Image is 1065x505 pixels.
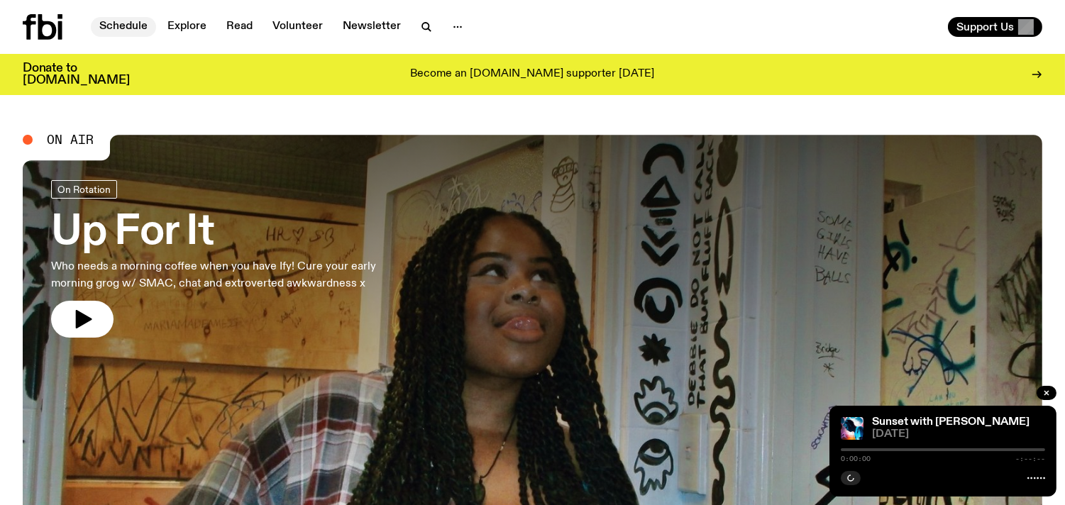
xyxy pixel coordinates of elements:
a: Volunteer [264,17,331,37]
span: Support Us [956,21,1014,33]
a: On Rotation [51,180,117,199]
a: Explore [159,17,215,37]
a: Read [218,17,261,37]
span: -:--:-- [1015,455,1045,462]
a: Up For ItWho needs a morning coffee when you have Ify! Cure your early morning grog w/ SMAC, chat... [51,180,414,338]
p: Who needs a morning coffee when you have Ify! Cure your early morning grog w/ SMAC, chat and extr... [51,258,414,292]
span: On Rotation [57,184,111,194]
a: Sunset with [PERSON_NAME] [872,416,1030,428]
span: 0:00:00 [841,455,871,462]
h3: Up For It [51,213,414,252]
h3: Donate to [DOMAIN_NAME] [23,62,130,87]
img: Simon Caldwell stands side on, looking downwards. He has headphones on. Behind him is a brightly ... [841,417,863,440]
a: Newsletter [334,17,409,37]
span: On Air [47,133,94,146]
a: Schedule [91,17,156,37]
button: Support Us [948,17,1042,37]
span: [DATE] [872,429,1045,440]
p: Become an [DOMAIN_NAME] supporter [DATE] [411,68,655,81]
